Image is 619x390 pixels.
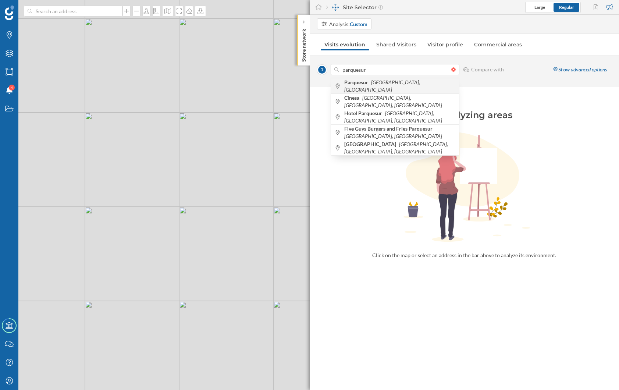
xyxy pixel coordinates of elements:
img: Geoblink Logo [5,6,14,20]
b: Hotel Parquesur [344,110,384,116]
span: Support [15,5,42,12]
div: Start analyzing areas [346,109,582,121]
i: [GEOGRAPHIC_DATA], [GEOGRAPHIC_DATA] [344,79,420,93]
i: [GEOGRAPHIC_DATA], [GEOGRAPHIC_DATA], [GEOGRAPHIC_DATA] [344,95,442,108]
strong: Custom [350,21,367,27]
img: dashboards-manager.svg [332,4,339,11]
b: [GEOGRAPHIC_DATA] [344,141,398,147]
div: Click on the map or select an address in the bar above to analyze its environment. [361,252,568,259]
p: Store network [300,26,307,62]
div: Site Selector [326,4,383,11]
span: Regular [559,4,574,10]
b: Cinesa [344,95,361,101]
a: Shared Visitors [373,39,420,50]
span: 4 [11,84,13,91]
div: Show advanced options [548,63,611,76]
span: Large [534,4,545,10]
div: Analysis: [329,20,367,28]
b: Five Guys Burgers and Fries Parquesur [344,125,434,132]
span: Compare with [471,66,504,73]
span: 1 [317,65,327,75]
i: [GEOGRAPHIC_DATA], [GEOGRAPHIC_DATA] [344,133,442,139]
a: Commercial areas [470,39,526,50]
b: Parquesur [344,79,370,85]
i: [GEOGRAPHIC_DATA], [GEOGRAPHIC_DATA], [GEOGRAPHIC_DATA] [344,110,442,124]
i: [GEOGRAPHIC_DATA], [GEOGRAPHIC_DATA], [GEOGRAPHIC_DATA] [344,141,448,155]
a: Visits evolution [321,39,369,50]
a: Visitor profile [424,39,467,50]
